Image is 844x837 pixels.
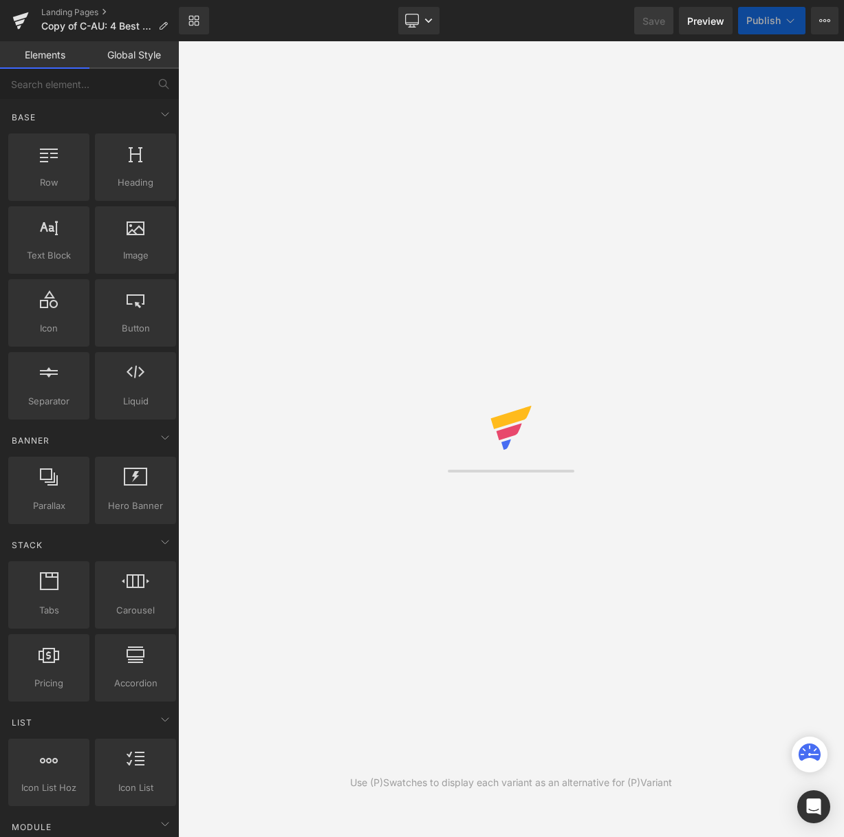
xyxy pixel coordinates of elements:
[10,716,34,729] span: List
[738,7,805,34] button: Publish
[350,775,672,790] div: Use (P)Swatches to display each variant as an alternative for (P)Variant
[811,7,838,34] button: More
[12,676,85,691] span: Pricing
[746,15,781,26] span: Publish
[99,781,172,795] span: Icon List
[797,790,830,823] div: Open Intercom Messenger
[99,175,172,190] span: Heading
[99,394,172,409] span: Liquid
[10,111,37,124] span: Base
[12,175,85,190] span: Row
[12,781,85,795] span: Icon List Hoz
[12,321,85,336] span: Icon
[89,41,179,69] a: Global Style
[12,248,85,263] span: Text Block
[99,603,172,618] span: Carousel
[99,676,172,691] span: Accordion
[99,248,172,263] span: Image
[99,321,172,336] span: Button
[12,394,85,409] span: Separator
[687,14,724,28] span: Preview
[41,21,153,32] span: Copy of C-AU: 4 Best Laundry Detergent Sheets
[679,7,733,34] a: Preview
[99,499,172,513] span: Hero Banner
[41,7,179,18] a: Landing Pages
[10,539,44,552] span: Stack
[642,14,665,28] span: Save
[10,434,51,447] span: Banner
[179,7,209,34] a: New Library
[12,499,85,513] span: Parallax
[12,603,85,618] span: Tabs
[10,820,53,834] span: Module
